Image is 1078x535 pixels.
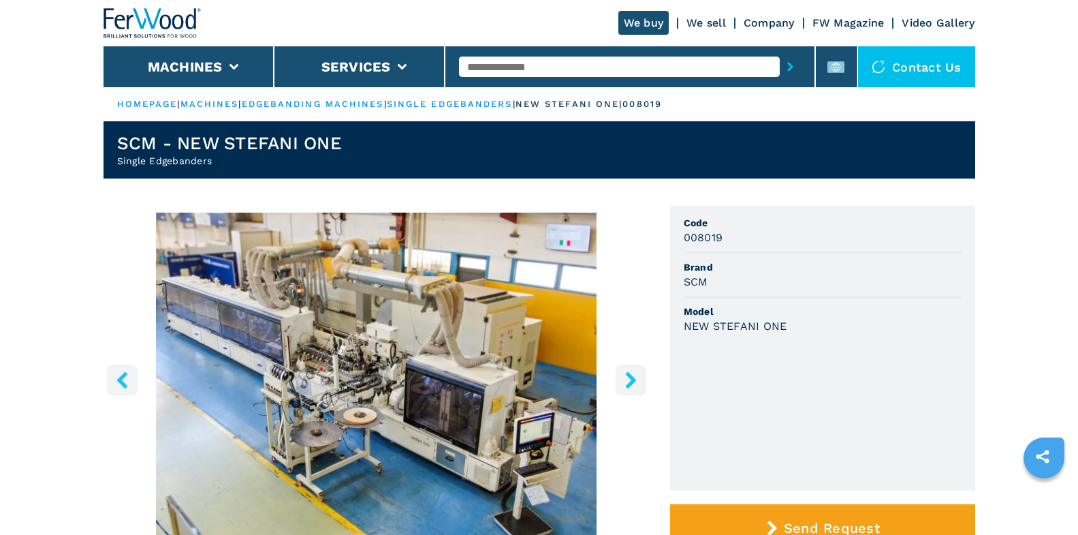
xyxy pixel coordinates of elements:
iframe: Chat [1020,474,1068,525]
button: right-button [616,365,646,395]
h3: SCM [684,274,708,290]
a: single edgebanders [387,99,513,109]
button: Machines [148,59,223,75]
img: Contact us [872,60,885,74]
img: Ferwood [104,8,202,38]
a: Video Gallery [902,16,974,29]
p: 008019 [622,98,662,110]
h2: Single Edgebanders [117,154,342,168]
a: We buy [618,11,669,35]
a: edgebanding machines [242,99,384,109]
h3: 008019 [684,230,723,245]
a: sharethis [1026,440,1060,474]
p: new stefani one | [516,98,623,110]
a: Company [744,16,795,29]
span: Code [684,216,962,230]
h1: SCM - NEW STEFANI ONE [117,132,342,154]
span: Brand [684,260,962,274]
a: FW Magazine [812,16,885,29]
a: machines [180,99,239,109]
span: | [384,99,387,109]
button: Services [321,59,391,75]
button: left-button [107,365,138,395]
span: | [238,99,241,109]
button: submit-button [780,51,801,82]
span: | [177,99,180,109]
div: Contact us [858,46,975,87]
a: HOMEPAGE [117,99,178,109]
a: We sell [686,16,726,29]
span: | [513,99,516,109]
h3: NEW STEFANI ONE [684,318,787,334]
span: Model [684,305,962,318]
